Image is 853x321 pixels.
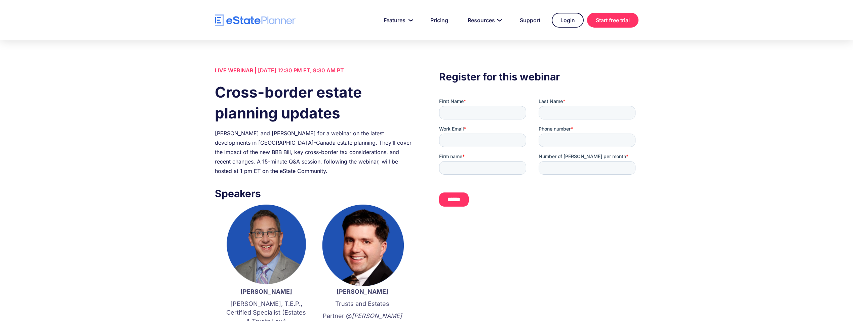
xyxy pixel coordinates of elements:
[512,13,548,27] a: Support
[337,288,388,295] strong: [PERSON_NAME]
[422,13,456,27] a: Pricing
[439,69,638,84] h3: Register for this webinar
[460,13,508,27] a: Resources
[439,98,638,212] iframe: Form 0
[215,14,296,26] a: home
[215,186,414,201] h3: Speakers
[215,82,414,123] h1: Cross-border estate planning updates
[240,288,292,295] strong: [PERSON_NAME]
[215,129,414,176] div: [PERSON_NAME] and [PERSON_NAME] for a webinar on the latest developments in [GEOGRAPHIC_DATA]-Can...
[321,299,404,308] p: Trusts and Estates
[552,13,584,28] a: Login
[587,13,638,28] a: Start free trial
[215,66,414,75] div: LIVE WEBINAR | [DATE] 12:30 PM ET, 9:30 AM PT
[376,13,419,27] a: Features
